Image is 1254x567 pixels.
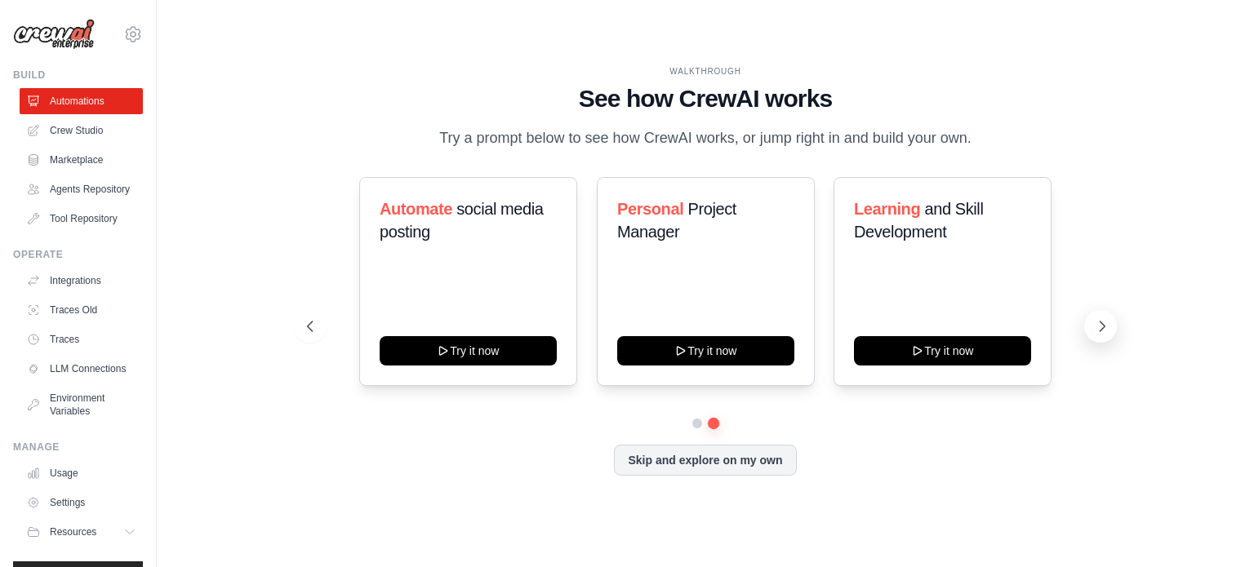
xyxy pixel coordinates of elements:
div: WALKTHROUGH [307,65,1104,78]
h1: See how CrewAI works [307,84,1104,113]
span: Automate [380,200,452,218]
a: Usage [20,460,143,486]
div: Manage [13,441,143,454]
a: Automations [20,88,143,114]
span: Resources [50,525,96,538]
a: Settings [20,489,143,516]
a: Environment Variables [20,385,143,424]
img: Logo [13,19,95,50]
a: Marketplace [20,147,143,173]
div: Build [13,69,143,82]
span: Personal [617,200,683,218]
span: Learning [854,200,920,218]
button: Try it now [617,336,794,365]
a: Agents Repository [20,176,143,202]
button: Try it now [854,336,1031,365]
span: and Skill Development [854,200,983,241]
a: Traces [20,326,143,352]
a: Integrations [20,268,143,294]
a: Tool Repository [20,206,143,232]
a: Crew Studio [20,117,143,144]
a: LLM Connections [20,356,143,382]
p: Try a prompt below to see how CrewAI works, or jump right in and build your own. [431,126,980,150]
span: social media posting [380,200,544,241]
button: Skip and explore on my own [614,445,796,476]
a: Traces Old [20,297,143,323]
button: Try it now [380,336,557,365]
iframe: Chat Widget [1172,489,1254,567]
div: Operate [13,248,143,261]
span: Project Manager [617,200,736,241]
button: Resources [20,519,143,545]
